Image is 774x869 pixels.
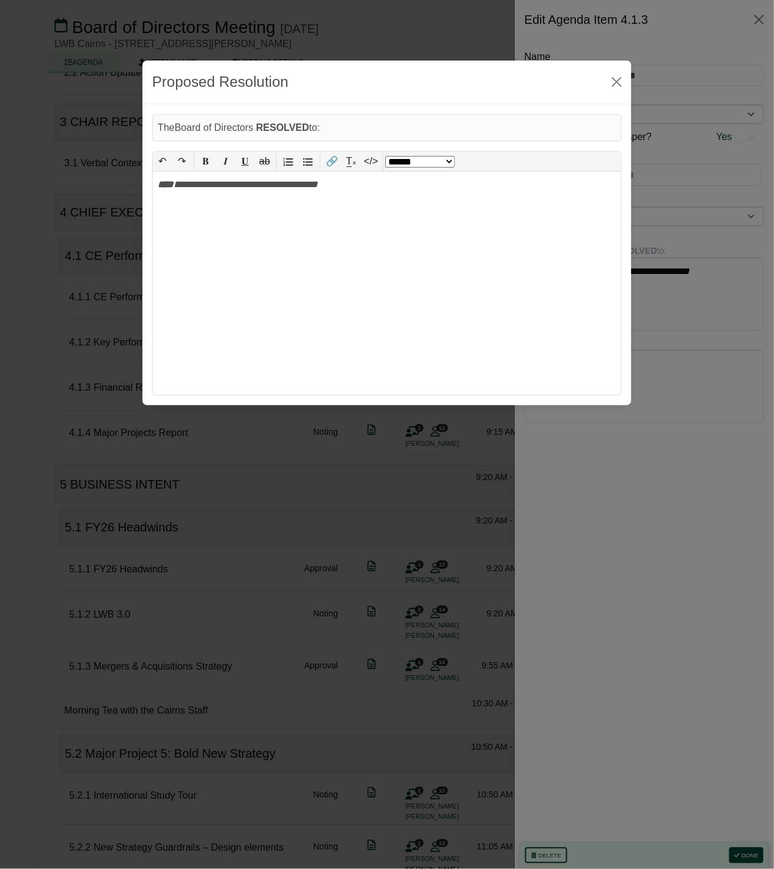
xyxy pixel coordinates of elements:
[607,72,627,92] button: Close
[172,152,192,171] button: ↷
[255,152,275,171] button: ab
[152,114,622,141] div: The Board of Directors to:
[342,152,361,171] button: T̲ₓ
[152,70,289,94] div: Proposed Resolution
[196,152,216,171] button: 𝐁
[298,152,318,171] button: Bullet list
[361,152,381,171] button: </>
[259,156,270,166] s: ab
[153,152,172,171] button: ↶
[235,152,255,171] button: 𝐔
[216,152,235,171] button: 𝑰
[322,152,342,171] button: 🔗
[241,156,249,166] span: 𝐔
[279,152,298,171] button: Numbered list
[256,122,309,133] b: RESOLVED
